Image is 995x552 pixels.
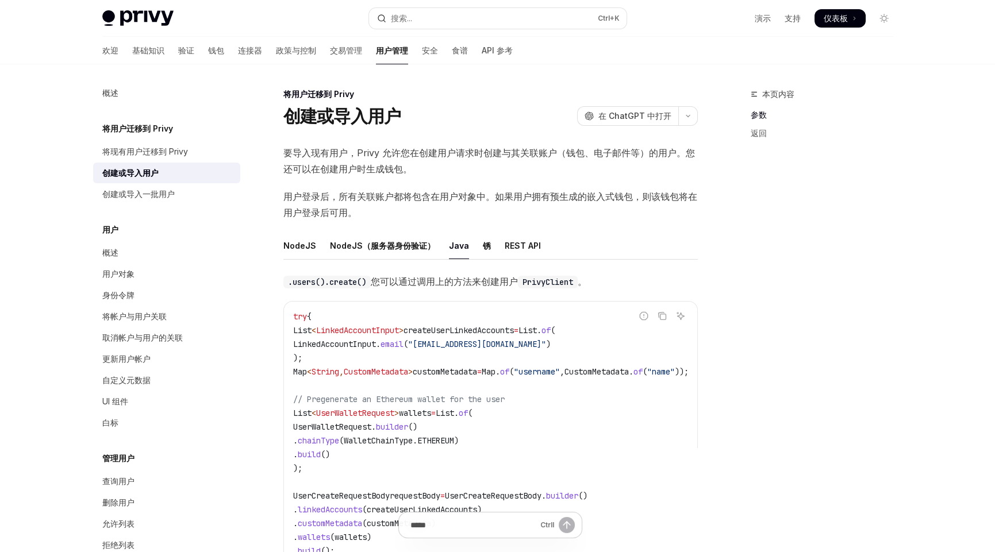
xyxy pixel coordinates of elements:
[514,366,560,377] span: "username"
[598,14,610,22] font: Ctrl
[132,37,164,64] a: 基础知识
[755,13,771,24] a: 演示
[376,37,408,64] a: 用户管理
[132,45,164,55] font: 基础知识
[551,325,555,335] span: (
[283,191,697,218] font: 用户登录后，所有关联账户都将包含在用户对象中。如果用户拥有预生成的嵌入式钱包，则该钱包将在用户登录后可用。
[293,339,376,349] span: LinkedAccountInput
[610,14,620,22] font: +K
[394,408,399,418] span: >
[102,189,175,199] font: 创建或导入一批用户
[238,37,262,64] a: 连接器
[307,311,312,322] span: {
[93,306,240,327] a: 将帐户与用户关联
[454,408,459,418] span: .
[440,491,445,501] span: =
[102,290,135,300] font: 身份令牌
[102,168,159,177] font: 创建或导入用户
[518,325,537,335] span: List
[404,325,514,335] span: createUserLinkedAccounts
[636,308,651,323] button: 报告错误代码
[431,408,436,418] span: =
[316,408,394,418] span: UserWalletRequest
[509,366,514,377] span: (
[102,37,118,64] a: 欢迎
[399,325,404,335] span: >
[578,491,587,501] span: ()
[505,241,541,250] font: REST API
[102,123,173,133] font: 将用户迁移到 Privy
[755,13,771,23] font: 演示
[283,147,695,175] font: 要导入现有用户，Privy 允许您在创建用户请求时创建与其关联账户（钱包、电子邮件等）的用户。您还可以在创建用户时生成钱包。
[102,354,151,364] font: 更新用户帐户
[93,264,240,284] a: 用户对象
[93,349,240,369] a: 更新用户帐户
[647,366,675,377] span: "name"
[93,141,240,162] a: 将现有用户迁移到 Privy
[102,269,135,279] font: 用户对象
[102,311,167,321] font: 将帐户与用户关联
[293,408,312,418] span: List
[339,366,344,377] span: ,
[93,242,240,263] a: 概述
[376,339,381,349] span: .
[785,13,801,24] a: 支持
[283,89,354,99] font: 将用户迁移到 Privy
[454,435,459,446] span: )
[312,325,316,335] span: <
[537,325,541,335] span: .
[598,111,671,121] font: 在 ChatGPT 中打开
[376,422,408,432] span: builder
[344,366,408,377] span: CustomMetadata
[452,45,468,55] font: 食谱
[408,422,417,432] span: ()
[762,89,794,99] font: 本页内容
[293,504,298,515] span: .
[391,13,412,23] font: 搜索...
[93,184,240,204] a: 创建或导入一批用户
[178,37,194,64] a: 验证
[208,45,224,55] font: 钱包
[298,449,321,460] span: build
[408,366,413,377] span: >
[102,10,174,26] img: 灯光标志
[629,366,633,377] span: .
[655,308,670,323] button: 复制代码块中的内容
[102,333,183,342] font: 取消帐户与用户的关联
[472,276,518,287] font: 来创建用户
[102,396,128,406] font: UI 组件
[293,311,307,322] span: try
[459,408,468,418] span: of
[330,241,435,250] font: NodeJS（服务器身份验证）
[445,491,541,501] span: UserCreateRequestBody
[633,366,643,377] span: of
[102,248,118,257] font: 概述
[293,422,371,432] span: UserWalletRequest
[824,13,848,23] font: 仪表板
[293,353,302,363] span: );
[578,276,587,287] font: 。
[293,366,307,377] span: Map
[371,276,472,287] font: 您可以通过调用上的方法
[93,492,240,513] a: 删除用户
[93,471,240,492] a: 查询用户
[93,370,240,391] a: 自定义元数据
[477,366,482,377] span: =
[815,9,866,28] a: 仪表板
[436,408,454,418] span: List
[238,45,262,55] font: 连接器
[102,497,135,507] font: 删除用户
[276,37,316,64] a: 政策与控制
[482,366,495,377] span: Map
[390,491,440,501] span: requestBody
[102,45,118,55] font: 欢迎
[410,512,536,538] input: 提问...
[102,476,135,486] font: 查询用户
[541,325,551,335] span: of
[344,435,413,446] span: WalletChainType
[399,408,431,418] span: wallets
[452,37,468,64] a: 食谱
[93,412,240,433] a: 白标
[102,519,135,528] font: 允许列表
[468,408,472,418] span: (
